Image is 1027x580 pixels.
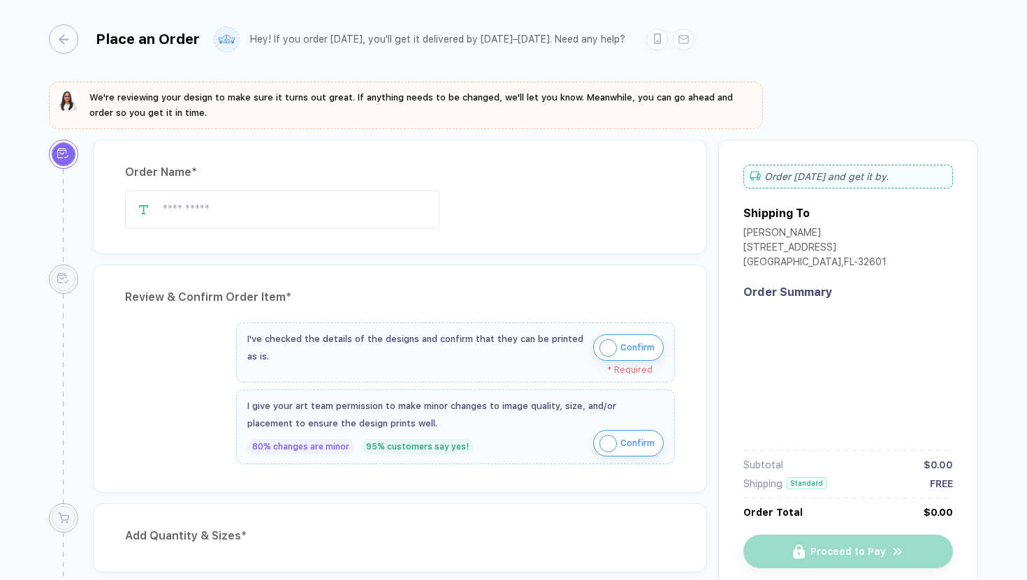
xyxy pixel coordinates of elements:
div: [GEOGRAPHIC_DATA] , FL - 32601 [743,256,887,271]
div: 95% customers say yes! [361,439,474,454]
span: Confirm [620,336,655,359]
div: Shipping [743,478,782,489]
button: iconConfirm [593,430,664,456]
div: Add Quantity & Sizes [125,525,675,547]
div: I've checked the details of the designs and confirm that they can be printed as is. [247,330,586,365]
img: sophie [57,90,80,112]
div: $0.00 [924,507,953,518]
span: We're reviewing your design to make sure it turns out great. If anything needs to be changed, we'... [89,92,733,118]
img: icon [599,339,617,357]
div: [STREET_ADDRESS] [743,241,887,256]
div: Order Summary [743,285,953,299]
div: Standard [787,477,826,489]
img: user profile [214,27,239,52]
div: * Required [247,365,653,375]
div: $0.00 [924,459,953,470]
div: Subtotal [743,459,783,470]
div: Review & Confirm Order Item [125,286,675,308]
div: Hey! If you order [DATE], you'll get it delivered by [DATE]–[DATE]. Need any help? [250,34,625,45]
div: Place an Order [96,31,200,47]
span: Confirm [620,432,655,454]
div: Order Name [125,161,675,184]
div: I give your art team permission to make minor changes to image quality, size, and/or placement to... [247,397,664,432]
div: FREE [930,478,953,489]
div: Order Total [743,507,803,518]
button: We're reviewing your design to make sure it turns out great. If anything needs to be changed, we'... [57,90,755,121]
div: Order [DATE] and get it by . [743,165,953,188]
button: iconConfirm [593,334,664,361]
div: Shipping To [743,207,810,220]
img: icon [599,435,617,452]
div: 80% changes are minor [247,439,354,454]
div: [PERSON_NAME] [743,227,887,241]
